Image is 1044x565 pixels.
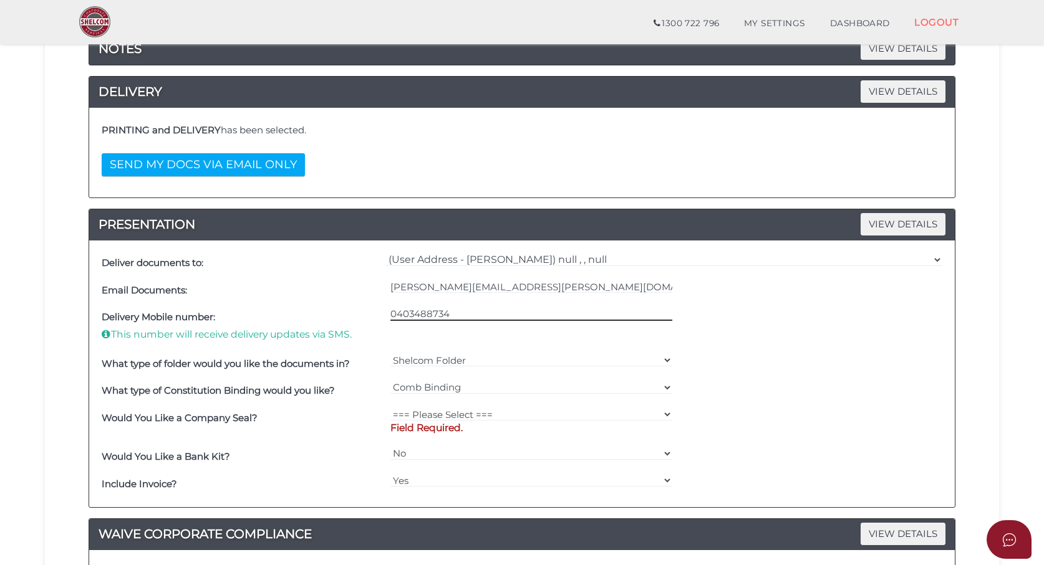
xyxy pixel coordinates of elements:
button: Open asap [987,520,1032,559]
h4: PRESENTATION [89,214,955,234]
h4: WAIVE CORPORATE COMPLIANCE [89,524,955,544]
a: PRESENTATIONVIEW DETAILS [89,214,955,234]
span: VIEW DETAILS [861,523,945,544]
b: Include Invoice? [102,478,177,490]
a: 1300 722 796 [641,11,732,36]
b: Delivery Mobile number: [102,311,215,323]
h4: has been selected. [102,125,942,136]
button: SEND MY DOCS VIA EMAIL ONLY [102,153,305,176]
a: NOTESVIEW DETAILS [89,39,955,59]
a: MY SETTINGS [732,11,818,36]
b: Would You Like a Bank Kit? [102,450,230,462]
h4: NOTES [89,39,955,59]
a: DELIVERYVIEW DETAILS [89,82,955,102]
a: LOGOUT [902,9,971,35]
b: What type of folder would you like the documents in? [102,358,350,369]
b: PRINTING and DELIVERY [102,124,221,136]
b: What type of Constitution Binding would you like? [102,384,335,396]
p: Field Required. [390,421,673,435]
span: VIEW DETAILS [861,80,945,102]
a: WAIVE CORPORATE COMPLIANCEVIEW DETAILS [89,524,955,544]
b: Would You Like a Company Seal? [102,412,258,424]
a: DASHBOARD [818,11,902,36]
h4: DELIVERY [89,82,955,102]
p: This number will receive delivery updates via SMS. [102,328,384,341]
span: VIEW DETAILS [861,213,945,235]
input: Please enter a valid 10-digit phone number [390,307,673,321]
b: Email Documents: [102,284,187,296]
b: Deliver documents to: [102,257,203,268]
span: VIEW DETAILS [861,37,945,59]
